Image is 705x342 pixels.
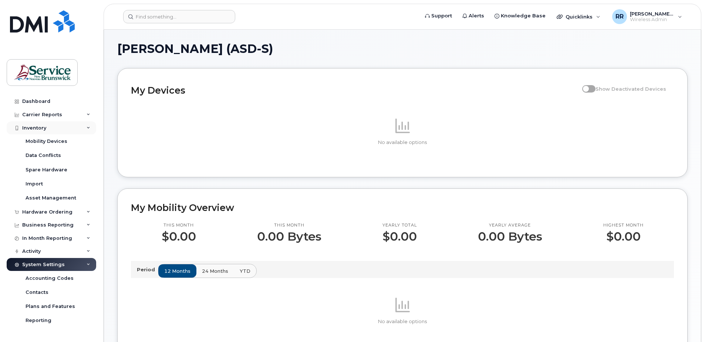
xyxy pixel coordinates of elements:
p: No available options [131,318,674,325]
span: 24 months [202,268,228,275]
input: Show Deactivated Devices [582,82,588,88]
span: Show Deactivated Devices [596,86,666,92]
p: This month [162,222,196,228]
h2: My Mobility Overview [131,202,674,213]
p: This month [257,222,321,228]
p: $0.00 [162,230,196,243]
p: 0.00 Bytes [478,230,542,243]
p: 0.00 Bytes [257,230,321,243]
p: Period [137,266,158,273]
span: [PERSON_NAME] (ASD-S) [117,43,273,54]
p: Yearly average [478,222,542,228]
p: $0.00 [382,230,417,243]
p: $0.00 [603,230,644,243]
p: Yearly total [382,222,417,228]
p: Highest month [603,222,644,228]
p: No available options [131,139,674,146]
h2: My Devices [131,85,578,96]
span: YTD [240,268,250,275]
